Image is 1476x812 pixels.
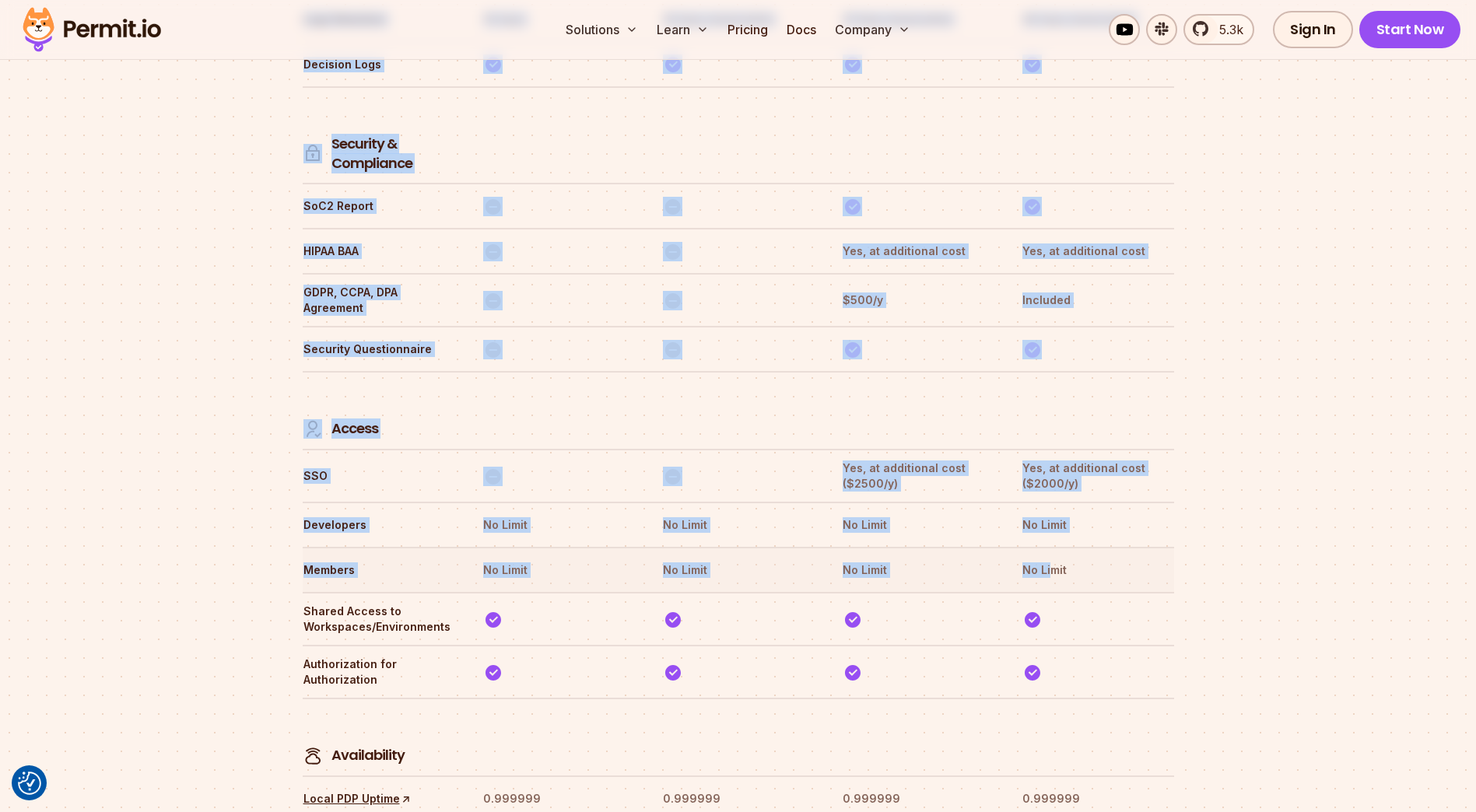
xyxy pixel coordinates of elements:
h4: Security & Compliance [331,135,454,173]
th: No Limit [842,558,994,583]
th: HIPAA BAA [303,239,454,264]
th: No Limit [1022,513,1173,537]
th: Yes, at additional cost [842,239,994,264]
th: Developers [303,513,454,537]
button: Learn [650,14,715,45]
a: 5.3k [1183,14,1254,45]
th: $500/y [842,284,994,317]
th: SoC2 Report [303,194,454,219]
th: SSO [303,460,454,492]
th: 0.999999 [662,786,814,811]
th: No Limit [1022,558,1173,583]
button: Solutions [559,14,644,45]
img: Revisit consent button [18,772,41,795]
th: No Limit [842,513,994,537]
th: 0.999999 [842,786,994,811]
th: 0.999999 [1022,786,1173,811]
a: Docs [780,14,822,45]
img: Security & Compliance [303,144,322,163]
a: Local PDP Uptime↑ [303,791,411,807]
th: Yes, at additional cost ($2500/y) [842,460,994,492]
th: Members [303,558,454,583]
th: Security Questionnaire [303,337,454,362]
a: Sign In [1273,11,1353,48]
img: Access [303,419,322,439]
th: Yes, at additional cost [1022,239,1173,264]
img: Permit logo [16,3,168,56]
a: Pricing [721,14,774,45]
th: No Limit [662,558,814,583]
button: Consent Preferences [18,772,41,795]
th: Included [1022,284,1173,317]
th: GDPR, CCPA, DPA Agreement [303,284,454,317]
th: Decision Logs [303,52,454,77]
h4: Access [331,419,378,439]
th: 0.999999 [482,786,634,811]
th: Shared Access to Workspaces/Environments [303,603,454,635]
img: Availability [303,747,322,765]
th: Authorization for Authorization [303,656,454,688]
th: Yes, at additional cost ($2000/y) [1022,460,1173,492]
h4: Availability [331,746,405,765]
th: No Limit [662,513,814,537]
span: 5.3k [1210,20,1243,39]
th: No Limit [482,558,634,583]
span: ↑ [395,789,414,808]
th: No Limit [482,513,634,537]
button: Company [829,14,917,45]
a: Start Now [1359,11,1461,48]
